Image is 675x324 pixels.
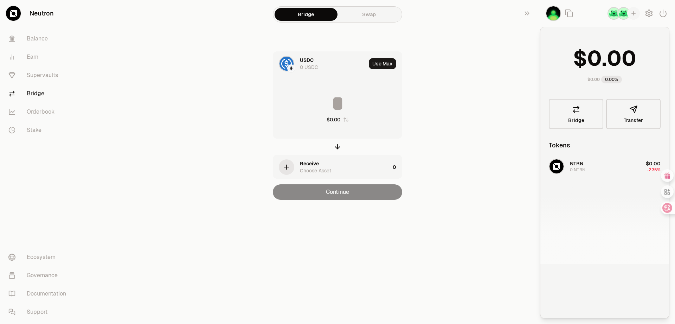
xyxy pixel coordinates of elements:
a: Orderbook [3,103,76,121]
div: 0 USDC [300,64,318,71]
img: Leap [607,7,620,20]
img: Wallet 1 [546,6,561,21]
button: $0.00 [327,116,349,123]
div: 0.00% [601,76,622,83]
a: Earn [3,48,76,66]
img: Ethereum Logo [288,65,294,71]
a: Governance [3,266,76,285]
img: USDC Logo [279,57,294,71]
div: 0 [393,155,402,179]
button: Use Max [369,58,396,69]
img: Leap Wallet [617,7,630,20]
a: Ecosystem [3,248,76,266]
div: USDC LogoEthereum LogoUSDC0 USDC [273,52,366,76]
div: USDC [300,57,314,64]
div: $0.00 [327,116,340,123]
button: Transfer [606,99,661,129]
span: Bridge [568,118,584,123]
a: Swap [337,8,400,21]
div: Choose Asset [300,167,331,174]
button: ReceiveChoose Asset0 [273,155,402,179]
span: Transfer [624,118,643,123]
a: Support [3,303,76,321]
a: Bridge [3,84,76,103]
a: Balance [3,30,76,48]
a: Stake [3,121,76,139]
div: Tokens [549,140,570,150]
a: Supervaults [3,66,76,84]
a: Documentation [3,285,76,303]
div: Receive [300,160,319,167]
a: Bridge [549,99,603,129]
div: $0.00 [587,77,600,82]
div: ReceiveChoose Asset [273,155,390,179]
a: Bridge [275,8,337,21]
